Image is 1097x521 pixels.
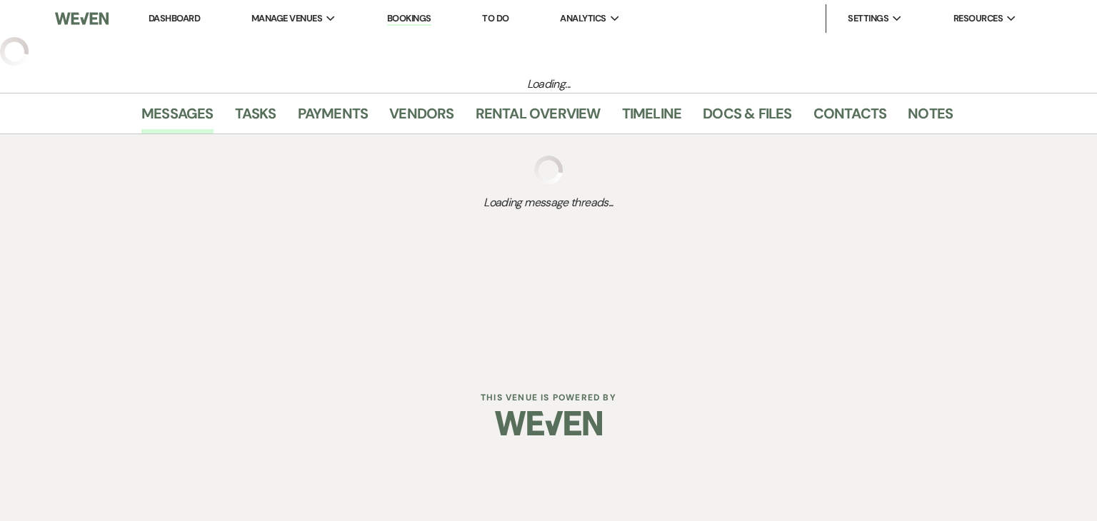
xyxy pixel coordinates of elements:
span: Manage Venues [251,11,322,26]
a: Tasks [235,102,276,133]
a: Messages [141,102,214,133]
span: Settings [848,11,888,26]
a: Notes [908,102,953,133]
img: Weven Logo [495,398,602,448]
a: Bookings [387,12,431,26]
a: To Do [482,12,509,24]
a: Docs & Files [703,102,791,133]
span: Loading message threads... [141,194,956,211]
a: Dashboard [149,12,200,24]
a: Rental Overview [476,102,601,133]
img: Weven Logo [55,4,109,34]
a: Timeline [622,102,682,133]
a: Payments [298,102,369,133]
span: Analytics [560,11,606,26]
a: Vendors [389,102,454,133]
span: Resources [953,11,1003,26]
img: loading spinner [534,156,563,184]
a: Contacts [813,102,887,133]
